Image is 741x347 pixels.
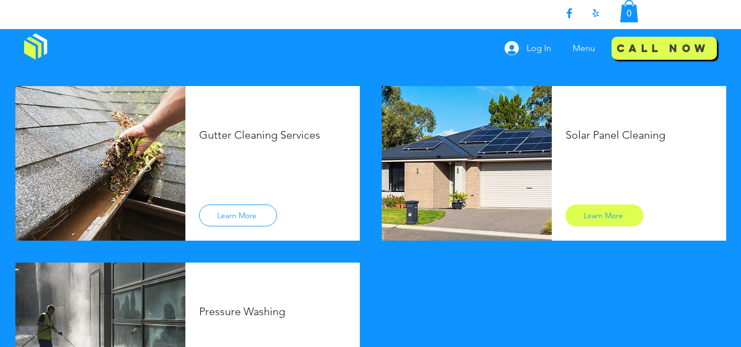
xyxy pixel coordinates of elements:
[523,42,555,54] span: Log In
[626,8,631,18] text: 0
[497,38,559,59] button: Log In
[563,7,576,20] img: Facebook
[199,204,277,226] a: Learn More
[564,35,607,62] div: Menu
[616,39,709,57] span: Call Now
[15,86,185,241] img: Cleaning a Rain Gutter
[382,86,552,241] img: solar panel cleaning
[538,56,741,347] iframe: Wix Chat
[199,305,285,318] span: Pressure Washing
[612,34,717,62] a: Call Now
[589,7,602,20] img: Yelp!
[217,211,257,220] span: Learn More
[24,33,47,60] img: Window Cleaning Budds, Affordable window cleaning services near me in Los Angeles
[567,35,601,62] p: Menu
[563,7,602,20] ul: Social Bar
[199,128,320,141] span: Gutter Cleaning Services
[564,35,607,62] nav: Site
